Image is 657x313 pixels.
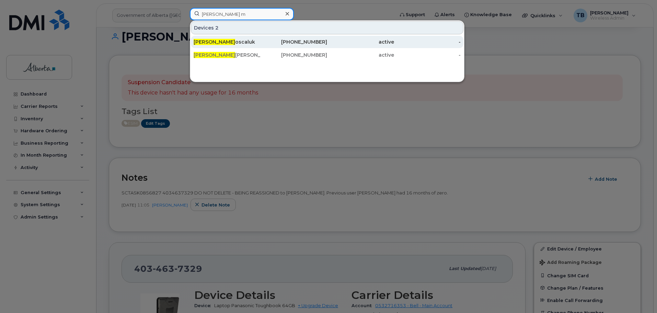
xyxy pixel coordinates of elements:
div: - [394,38,461,45]
div: Devices [191,21,463,34]
div: [PERSON_NAME] [194,52,261,58]
span: [PERSON_NAME] [194,52,235,58]
a: [PERSON_NAME][PERSON_NAME][PHONE_NUMBER]active- [191,49,463,61]
div: [PHONE_NUMBER] [261,52,327,58]
span: 2 [215,24,219,31]
div: active [327,52,394,58]
div: [PHONE_NUMBER] [261,38,327,45]
div: oscaluk [194,38,261,45]
input: Find something... [190,8,294,20]
a: [PERSON_NAME]oscaluk[PHONE_NUMBER]active- [191,36,463,48]
div: - [394,52,461,58]
div: active [327,38,394,45]
span: [PERSON_NAME] [194,39,235,45]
